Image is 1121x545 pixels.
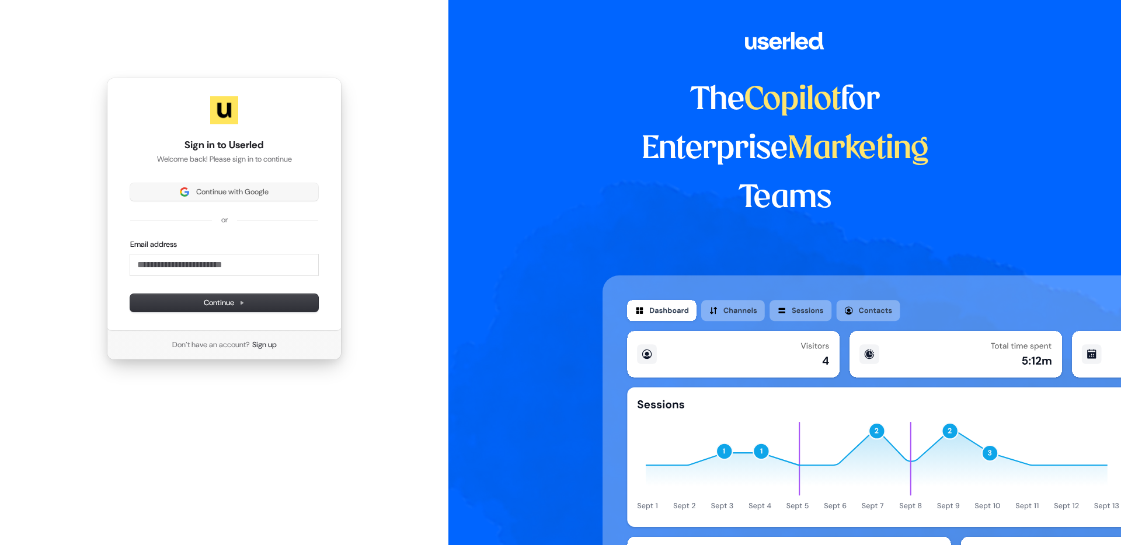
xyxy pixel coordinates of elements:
span: Continue with Google [196,187,269,197]
button: Sign in with GoogleContinue with Google [130,183,318,201]
a: Sign up [252,340,277,350]
p: Welcome back! Please sign in to continue [130,154,318,165]
img: Sign in with Google [180,187,189,197]
span: Don’t have an account? [172,340,250,350]
label: Email address [130,239,177,250]
span: Continue [204,298,245,308]
p: or [221,215,228,225]
button: Continue [130,294,318,312]
img: Userled [210,96,238,124]
span: Marketing [788,134,929,165]
h1: Sign in to Userled [130,138,318,152]
h1: The for Enterprise Teams [603,76,967,223]
span: Copilot [744,85,841,116]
